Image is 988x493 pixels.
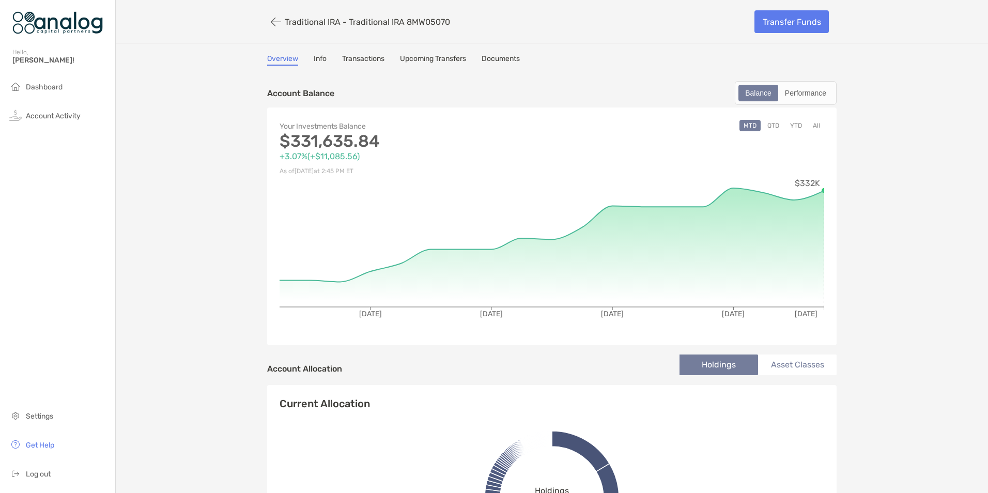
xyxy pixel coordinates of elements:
li: Asset Classes [758,355,837,375]
img: household icon [9,80,22,93]
p: As of [DATE] at 2:45 PM ET [280,165,552,178]
li: Holdings [680,355,758,375]
img: settings icon [9,409,22,422]
p: Traditional IRA - Traditional IRA 8MW05070 [285,17,450,27]
tspan: [DATE] [795,310,817,318]
button: QTD [763,120,783,131]
a: Documents [482,54,520,66]
tspan: $332K [795,178,820,188]
h4: Current Allocation [280,397,370,410]
img: Zoe Logo [12,4,103,41]
span: Account Activity [26,112,81,120]
tspan: [DATE] [480,310,503,318]
span: Log out [26,470,51,479]
img: logout icon [9,467,22,480]
tspan: [DATE] [359,310,382,318]
a: Transactions [342,54,384,66]
img: get-help icon [9,438,22,451]
p: Your Investments Balance [280,120,552,133]
button: MTD [739,120,761,131]
button: YTD [786,120,806,131]
p: +3.07% ( +$11,085.56 ) [280,150,552,163]
tspan: [DATE] [601,310,624,318]
a: Transfer Funds [754,10,829,33]
div: segmented control [735,81,837,105]
span: Get Help [26,441,54,450]
img: activity icon [9,109,22,121]
div: Balance [739,86,777,100]
span: Dashboard [26,83,63,91]
a: Info [314,54,327,66]
button: All [809,120,824,131]
h4: Account Allocation [267,364,342,374]
span: Settings [26,412,53,421]
a: Overview [267,54,298,66]
tspan: [DATE] [722,310,745,318]
div: Performance [779,86,832,100]
p: $331,635.84 [280,135,552,148]
a: Upcoming Transfers [400,54,466,66]
span: [PERSON_NAME]! [12,56,109,65]
p: Account Balance [267,87,334,100]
